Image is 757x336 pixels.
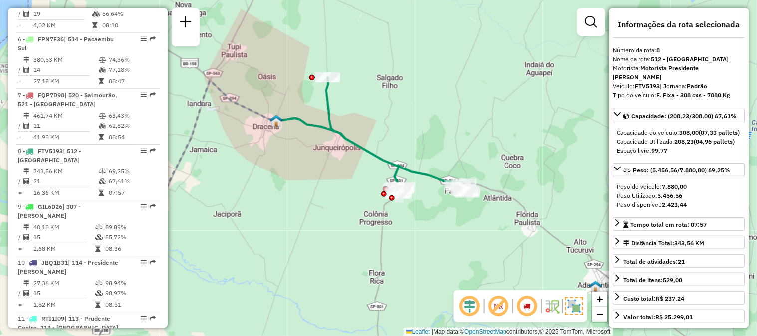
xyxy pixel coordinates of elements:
[18,147,81,164] span: 8 -
[23,234,29,240] i: Total de Atividades
[99,57,106,63] i: % de utilização do peso
[108,121,156,131] td: 62,82%
[99,67,106,73] i: % de utilização da cubagem
[99,178,106,184] i: % de utilização da cubagem
[141,148,147,154] em: Opções
[23,280,29,286] i: Distância Total
[150,259,156,265] em: Rota exportada
[270,114,283,127] img: PA - Dracema
[23,224,29,230] i: Distância Total
[18,91,117,108] span: | 520 - Salmourão, 521 - [GEOGRAPHIC_DATA]
[33,288,95,298] td: 15
[487,294,510,318] span: Exibir NR
[613,124,745,159] div: Capacidade: (208,23/308,00) 67,61%
[41,259,68,266] span: JBQ1B31
[33,121,98,131] td: 11
[141,92,147,98] em: Opções
[613,46,745,55] div: Número da rota:
[99,78,104,84] i: Tempo total em rota
[38,203,62,210] span: GIL6D26
[33,300,95,310] td: 1,82 KM
[18,176,23,186] td: /
[617,200,741,209] div: Peso disponível:
[18,121,23,131] td: /
[617,137,741,146] div: Capacidade Utilizada:
[613,254,745,268] a: Total de atividades:21
[33,132,98,142] td: 41,98 KM
[624,258,685,265] span: Total de atividades:
[592,292,607,307] a: Zoom in
[176,12,196,34] a: Nova sessão e pesquisa
[105,232,155,242] td: 85,72%
[662,201,687,208] strong: 2.423,44
[108,167,156,176] td: 69,25%
[18,20,23,30] td: =
[18,203,81,219] span: 9 -
[675,138,694,145] strong: 208,23
[108,188,156,198] td: 07:57
[23,123,29,129] i: Total de Atividades
[675,239,705,247] span: 343,56 KM
[18,35,114,52] span: 6 -
[613,291,745,305] a: Custo total:R$ 237,24
[38,91,64,99] span: FQP7D98
[617,191,741,200] div: Peso Utilizado:
[613,273,745,286] a: Total de itens:529,00
[18,76,23,86] td: =
[33,167,98,176] td: 343,56 KM
[23,67,29,73] i: Total de Atividades
[18,288,23,298] td: /
[150,36,156,42] em: Rota exportada
[95,280,103,286] i: % de utilização do peso
[99,168,106,174] i: % de utilização do peso
[41,315,64,322] span: RTI1I09
[657,91,731,99] strong: F. Fixa - 308 cxs - 7880 Kg
[617,128,741,137] div: Capacidade do veículo:
[18,188,23,198] td: =
[597,308,603,320] span: −
[581,12,601,32] a: Exibir filtros
[631,221,707,228] span: Tempo total em rota: 07:57
[23,290,29,296] i: Total de Atividades
[592,307,607,322] a: Zoom out
[544,298,560,314] img: Fluxo de ruas
[33,20,92,30] td: 4,02 KM
[617,146,741,155] div: Espaço livre:
[38,147,63,155] span: FTV5193
[613,64,745,82] div: Motorista:
[18,147,81,164] span: | 512 - [GEOGRAPHIC_DATA]
[651,55,729,63] strong: 512 - [GEOGRAPHIC_DATA]
[613,217,745,231] a: Tempo total em rota: 07:57
[150,148,156,154] em: Rota exportada
[105,288,155,298] td: 98,97%
[613,163,745,176] a: Peso: (5.456,56/7.880,00) 69,25%
[613,91,745,100] div: Tipo do veículo:
[465,328,507,335] a: OpenStreetMap
[613,55,745,64] div: Nome da rota:
[105,278,155,288] td: 98,94%
[18,35,114,52] span: | 514 - Pacaembu Sul
[515,294,539,318] span: Exibir sequencia da rota
[108,55,156,65] td: 74,36%
[678,258,685,265] strong: 21
[105,300,155,310] td: 08:51
[687,82,708,90] strong: Padrão
[613,310,745,323] a: Valor total:R$ 25.299,01
[632,112,737,120] span: Capacidade: (208,23/308,00) 67,61%
[38,35,64,43] span: FPN7F36
[92,22,97,28] i: Tempo total em rota
[565,297,583,315] img: Exibir/Ocultar setores
[33,9,92,19] td: 19
[657,46,660,54] strong: 8
[656,313,693,321] strong: R$ 25.299,01
[33,176,98,186] td: 21
[150,92,156,98] em: Rota exportada
[660,82,708,90] span: | Jornada:
[18,259,118,275] span: | 114 - Presidente [PERSON_NAME]
[95,246,100,252] i: Tempo total em rota
[589,280,602,293] img: Adamentina
[680,129,699,136] strong: 308,00
[662,183,687,190] strong: 7.880,00
[33,76,98,86] td: 27,18 KM
[23,113,29,119] i: Distância Total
